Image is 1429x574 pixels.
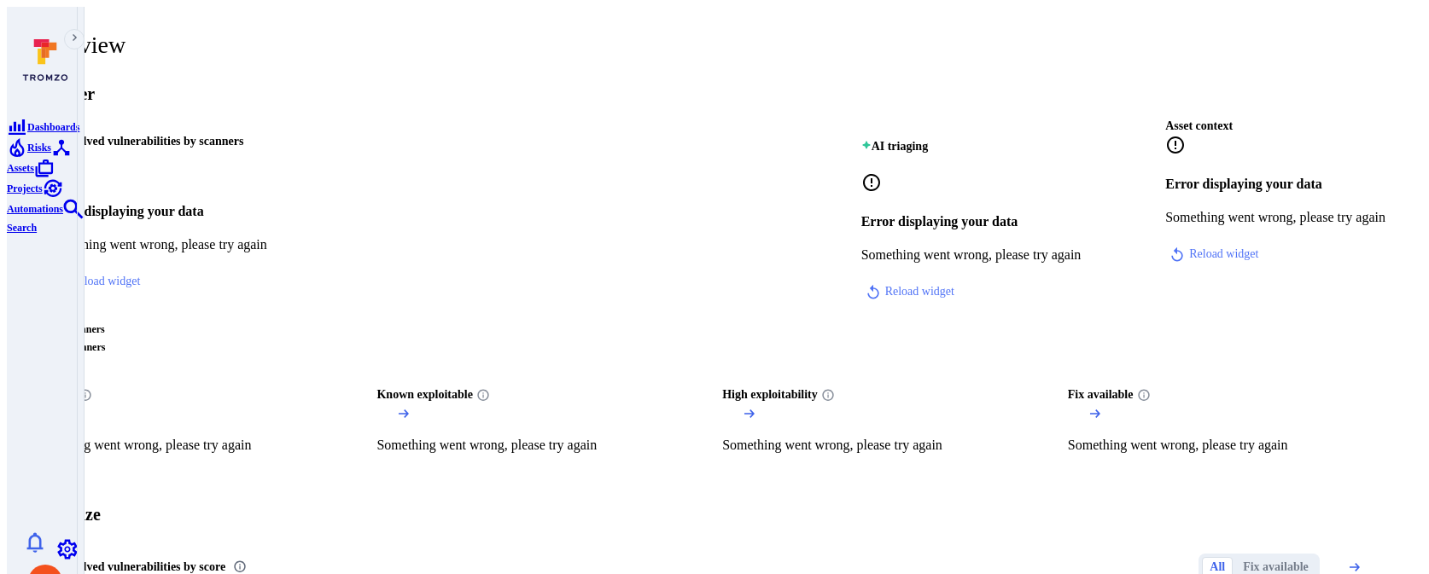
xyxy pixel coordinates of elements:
p: Something went wrong, please try again [376,438,706,453]
a: Dashboards [7,119,79,133]
div: High exploitability [722,386,1052,472]
h4: Error displaying your data [861,214,1134,229]
span: Risks [27,142,51,154]
i: Expand navigation menu [69,32,80,46]
button: Notifications [13,529,56,556]
p: Something went wrong, please try again [861,247,1134,263]
span: Automations [7,203,63,215]
p: Something went wrong, please try again [32,438,361,453]
button: Expand navigation menu [64,29,85,49]
span: Dev scanners [47,323,814,336]
h4: Error displaying your data [1165,177,1397,192]
svg: Vulnerabilities with fix available [1137,388,1151,402]
span: Discover [32,82,1397,106]
span: High exploitability [722,386,818,403]
p: Something went wrong, please try again [1068,438,1397,453]
button: reload [861,276,961,308]
p: Something went wrong, please try again [47,237,814,252]
a: Risks [7,139,51,154]
p: Something went wrong, please try again [1165,210,1397,225]
svg: Risk score >=40 , missed SLA [79,388,92,402]
span: Prioritize [32,502,1397,526]
div: Known exploitable [376,386,706,472]
svg: Confirmed exploitable by KEV [476,388,490,402]
span: Search [7,222,37,234]
svg: EPSS score ≥ 0.7 [821,388,835,402]
span: Dashboards [27,121,79,133]
a: Settings [57,541,78,555]
h2: AI triaging [861,138,929,155]
span: Known exploitable [376,386,472,403]
span: Projects [7,183,43,194]
span: Assets [7,162,34,174]
p: Something went wrong, please try again [722,438,1052,453]
span: Asset context [1165,119,1233,132]
div: Must fix [32,386,361,472]
div: Fix available [1068,386,1397,472]
h4: Error displaying your data [47,204,814,219]
button: reload [47,266,147,298]
span: Fix available [1068,386,1134,403]
h2: Unresolved vulnerabilities by scanners [47,133,243,150]
span: Ops scanners [47,341,814,354]
button: reload [1165,239,1265,270]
